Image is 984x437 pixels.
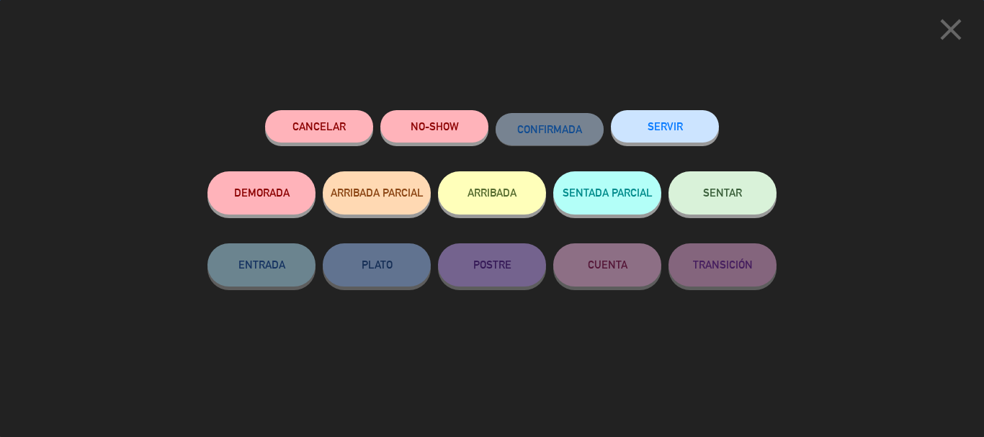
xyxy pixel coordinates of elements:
[207,171,316,215] button: DEMORADA
[331,186,424,199] span: ARRIBADA PARCIAL
[668,171,777,215] button: SENTAR
[380,110,488,143] button: NO-SHOW
[323,243,431,287] button: PLATO
[553,171,661,215] button: SENTADA PARCIAL
[703,186,742,199] span: SENTAR
[265,110,373,143] button: Cancelar
[438,171,546,215] button: ARRIBADA
[929,11,973,53] button: close
[611,110,719,143] button: SERVIR
[517,123,582,135] span: CONFIRMADA
[438,243,546,287] button: POSTRE
[207,243,316,287] button: ENTRADA
[668,243,777,287] button: TRANSICIÓN
[496,113,604,145] button: CONFIRMADA
[323,171,431,215] button: ARRIBADA PARCIAL
[553,243,661,287] button: CUENTA
[933,12,969,48] i: close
